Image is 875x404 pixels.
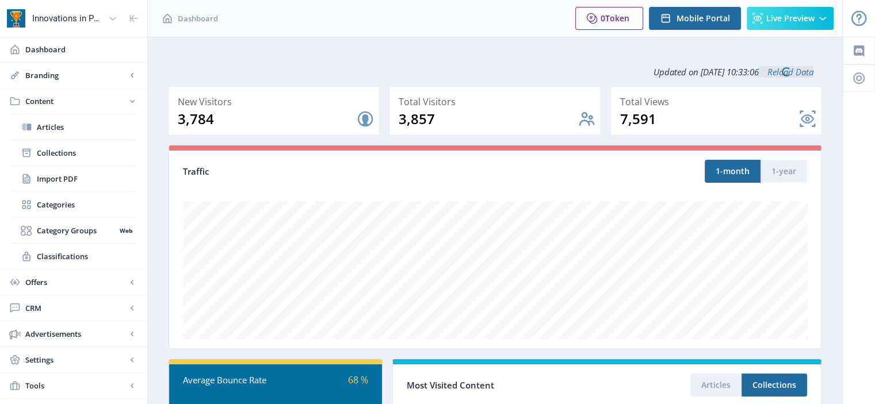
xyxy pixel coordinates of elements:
[7,9,25,28] img: app-icon.png
[649,7,741,30] button: Mobile Portal
[25,380,127,391] span: Tools
[575,7,643,30] button: 0Token
[37,225,116,236] span: Category Groups
[25,354,127,365] span: Settings
[37,173,136,184] span: Import PDF
[25,302,127,314] span: CRM
[399,94,595,110] div: Total Visitors
[705,160,761,183] button: 1-month
[37,121,136,133] span: Articles
[37,199,136,210] span: Categories
[12,244,136,269] a: Classifications
[178,94,375,110] div: New Visitors
[620,94,817,110] div: Total Views
[742,374,807,397] button: Collections
[178,110,356,128] div: 3,784
[407,376,607,394] div: Most Visited Content
[12,114,136,140] a: Articles
[25,328,127,340] span: Advertisements
[25,276,127,288] span: Offers
[761,160,807,183] button: 1-year
[690,374,742,397] button: Articles
[766,14,815,23] span: Live Preview
[747,7,834,30] button: Live Preview
[168,57,822,86] div: Updated on [DATE] 10:33:06
[32,6,104,31] div: Innovations in Pharmaceutical Technology (IPT)
[25,44,138,55] span: Dashboard
[12,218,136,243] a: Category GroupsWeb
[183,374,276,387] div: Average Bounce Rate
[12,192,136,217] a: Categories
[25,95,127,107] span: Content
[178,13,218,24] span: Dashboard
[37,251,136,262] span: Classifications
[348,374,368,386] span: 68 %
[12,166,136,191] a: Import PDF
[620,110,798,128] div: 7,591
[759,66,813,78] a: Reload Data
[605,13,629,24] span: Token
[677,14,730,23] span: Mobile Portal
[25,70,127,81] span: Branding
[183,165,495,178] div: Traffic
[37,147,136,159] span: Collections
[399,110,577,128] div: 3,857
[12,140,136,166] a: Collections
[116,225,136,236] nb-badge: Web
